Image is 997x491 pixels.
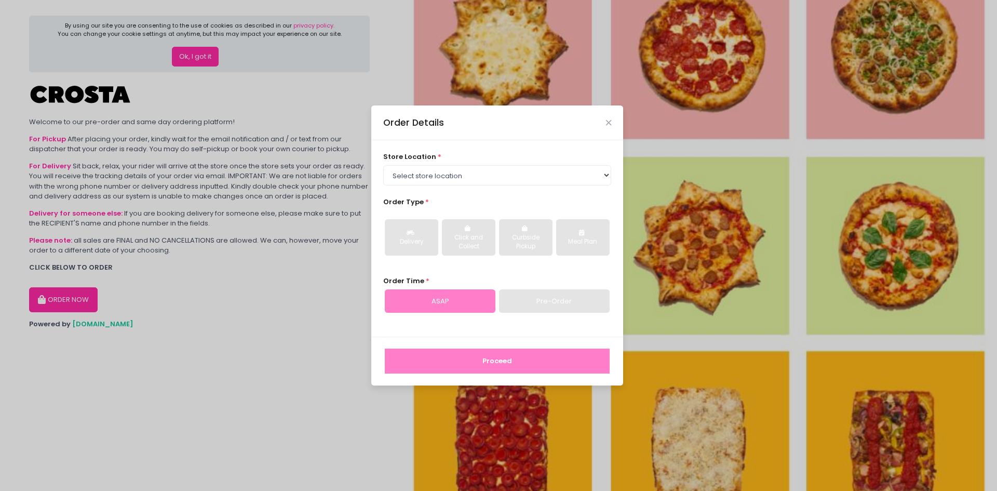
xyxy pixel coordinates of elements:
button: Curbside Pickup [499,219,553,256]
span: Order Type [383,197,424,207]
button: Close [606,120,611,125]
button: Click and Collect [442,219,495,256]
span: Order Time [383,276,424,286]
button: Meal Plan [556,219,610,256]
button: Delivery [385,219,438,256]
span: store location [383,152,436,162]
button: Proceed [385,349,610,374]
div: Meal Plan [563,237,602,247]
div: Delivery [392,237,431,247]
div: Curbside Pickup [506,233,545,251]
div: Click and Collect [449,233,488,251]
div: Order Details [383,116,444,129]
